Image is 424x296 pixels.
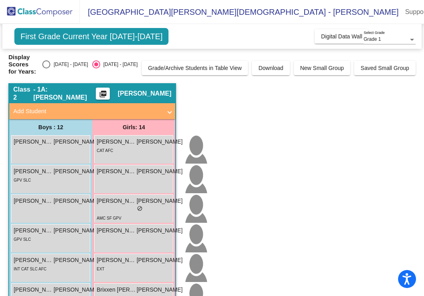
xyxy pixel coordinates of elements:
span: [PERSON_NAME] [53,286,99,294]
mat-panel-title: Add Student [13,107,162,116]
mat-icon: picture_as_pdf [98,90,108,101]
button: New Small Group [294,61,351,75]
span: Grade 1 [364,36,381,42]
span: EXT [97,267,104,271]
button: Digital Data Wall [315,29,369,44]
button: Grade/Archive Students in Table View [142,61,248,75]
button: Print Students Details [96,88,110,100]
span: New Small Group [300,65,344,71]
button: Download [252,61,289,75]
span: [PERSON_NAME] [137,256,182,264]
span: First Grade Current Year [DATE]-[DATE] [14,28,168,45]
span: GPV SLC [14,237,31,242]
button: Saved Small Group [354,61,415,75]
span: [PERSON_NAME] [53,138,99,146]
span: CAT AFC [97,148,113,153]
span: [PERSON_NAME] [53,256,99,264]
span: - 1A: [PERSON_NAME] [34,86,96,102]
span: [PERSON_NAME] [14,138,53,146]
mat-radio-group: Select an option [42,60,137,68]
div: [DATE] - [DATE] [100,61,138,68]
span: [PERSON_NAME] [137,197,182,205]
span: [GEOGRAPHIC_DATA][PERSON_NAME][DEMOGRAPHIC_DATA] - [PERSON_NAME] [80,6,399,18]
span: [PERSON_NAME] [137,226,182,235]
span: [PERSON_NAME] [97,197,137,205]
span: Download [258,65,283,71]
span: [PERSON_NAME] [137,286,182,294]
span: [PERSON_NAME] [14,197,53,205]
span: [PERSON_NAME] [14,286,53,294]
span: Grade/Archive Students in Table View [148,65,242,71]
span: [PERSON_NAME] [97,138,137,146]
div: Girls: 14 [92,119,175,135]
span: [PERSON_NAME] [53,197,99,205]
div: Boys : 12 [9,119,92,135]
span: [PERSON_NAME] [137,167,182,176]
span: [PERSON_NAME] [97,226,137,235]
span: Display Scores for Years: [8,54,36,75]
span: do_not_disturb_alt [137,206,143,211]
span: Digital Data Wall [321,33,362,40]
span: INT CAT SLC AFC [14,267,46,271]
span: [PERSON_NAME] (Crue) [PERSON_NAME] [14,256,53,264]
span: AMC SF GPV [97,216,121,220]
span: Class 2 [13,86,33,102]
span: [PERSON_NAME] [53,226,99,235]
span: [PERSON_NAME] [14,226,53,235]
span: [PERSON_NAME] [97,256,137,264]
div: [DATE] - [DATE] [50,61,88,68]
span: [PERSON_NAME] [53,167,99,176]
span: [PERSON_NAME] [97,167,137,176]
span: [PERSON_NAME] [14,167,53,176]
span: GPV SLC [14,178,31,182]
span: [PERSON_NAME] [118,90,171,98]
span: [PERSON_NAME] [137,138,182,146]
span: Saved Small Group [361,65,409,71]
mat-expansion-panel-header: Add Student [9,103,175,119]
span: Brixxen [PERSON_NAME] [97,286,137,294]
